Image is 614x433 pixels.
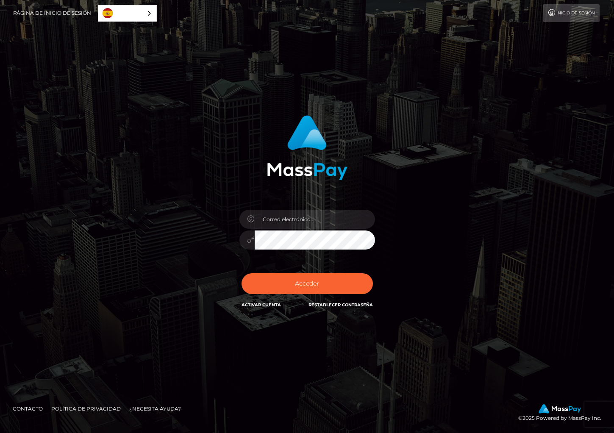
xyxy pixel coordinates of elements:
button: Acceder [242,273,373,294]
img: MassPay [539,404,581,414]
aside: Language selected: Español [98,5,157,22]
div: Language [98,5,157,22]
a: Español [98,6,156,21]
a: Inicio de sesión [543,4,600,22]
img: MassPay Login [267,115,347,180]
a: Activar Cuenta [242,302,281,308]
a: ¿Necesita ayuda? [126,402,184,415]
a: Política de privacidad [48,402,124,415]
a: Contacto [9,402,46,415]
a: Restablecer contraseña [308,302,373,308]
div: © 2025 Powered by MassPay Inc. [518,404,608,423]
input: Correo electrónico... [255,210,375,229]
a: Página de inicio de sesión [13,4,91,22]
